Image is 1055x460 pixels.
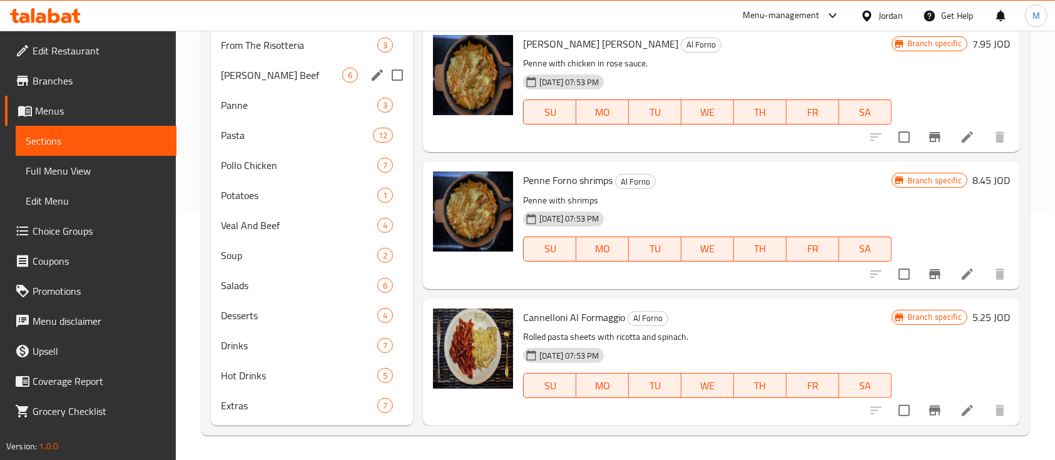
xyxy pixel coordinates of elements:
[5,246,176,276] a: Coupons
[739,103,782,121] span: TH
[681,373,734,398] button: WE
[629,237,681,262] button: TU
[211,360,413,391] div: Hot Drinks5
[523,237,576,262] button: SU
[211,120,413,150] div: Pasta12
[920,396,950,426] button: Branch-specific-item
[844,377,887,395] span: SA
[879,9,903,23] div: Jordan
[739,377,782,395] span: TH
[1032,9,1040,23] span: M
[368,66,387,84] button: edit
[378,370,392,382] span: 5
[972,309,1010,326] h6: 5.25 JOD
[902,38,967,49] span: Branch specific
[523,171,613,190] span: Penne Forno shrimps
[33,223,166,238] span: Choice Groups
[739,240,782,258] span: TH
[891,124,917,150] span: Select to update
[221,368,377,383] span: Hot Drinks
[891,397,917,424] span: Select to update
[629,373,681,398] button: TU
[787,237,839,262] button: FR
[377,38,393,53] div: items
[920,259,950,289] button: Branch-specific-item
[378,250,392,262] span: 2
[16,186,176,216] a: Edit Menu
[16,156,176,186] a: Full Menu View
[960,130,975,145] a: Edit menu item
[523,329,891,345] p: Rolled pasta sheets with ricotta and spinach.
[902,175,967,187] span: Branch specific
[6,438,37,454] span: Version:
[378,310,392,322] span: 4
[16,126,176,156] a: Sections
[576,373,629,398] button: MO
[221,398,377,413] span: Extras
[734,100,787,125] button: TH
[615,174,656,189] div: Al Forno
[629,100,681,125] button: TU
[839,373,892,398] button: SA
[342,68,358,83] div: items
[5,276,176,306] a: Promotions
[634,103,676,121] span: TU
[686,240,729,258] span: WE
[681,38,721,52] span: Al Forno
[891,261,917,287] span: Select to update
[960,267,975,282] a: Edit menu item
[377,188,393,203] div: items
[5,396,176,426] a: Grocery Checklist
[433,171,513,252] img: Penne Forno shrimps
[985,259,1015,289] button: delete
[33,43,166,58] span: Edit Restaurant
[211,90,413,120] div: Panne3
[373,128,393,143] div: items
[343,69,357,81] span: 6
[378,280,392,292] span: 6
[374,130,392,141] span: 12
[211,300,413,330] div: Desserts4
[378,100,392,111] span: 3
[523,100,576,125] button: SU
[377,308,393,323] div: items
[523,193,891,208] p: Penne with shrimps
[972,35,1010,53] h6: 7.95 JOD
[634,240,676,258] span: TU
[378,39,392,51] span: 3
[221,278,377,293] span: Salads
[523,308,625,327] span: Cannelloni Al Formaggio
[221,248,377,263] span: Soup
[26,163,166,178] span: Full Menu View
[221,308,377,323] span: Desserts
[33,404,166,419] span: Grocery Checklist
[581,103,624,121] span: MO
[576,237,629,262] button: MO
[377,218,393,233] div: items
[686,377,729,395] span: WE
[33,73,166,88] span: Branches
[221,158,377,173] span: Pollo Chicken
[39,438,58,454] span: 1.0.0
[33,374,166,389] span: Coverage Report
[26,133,166,148] span: Sections
[35,103,166,118] span: Menus
[377,338,393,353] div: items
[920,122,950,152] button: Branch-specific-item
[221,338,377,353] div: Drinks
[839,100,892,125] button: SA
[581,377,624,395] span: MO
[221,68,342,83] span: [PERSON_NAME] Beef
[221,38,377,53] span: From The Risotteria
[377,398,393,413] div: items
[378,190,392,202] span: 1
[634,377,676,395] span: TU
[844,103,887,121] span: SA
[839,237,892,262] button: SA
[378,160,392,171] span: 7
[576,100,629,125] button: MO
[686,103,729,121] span: WE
